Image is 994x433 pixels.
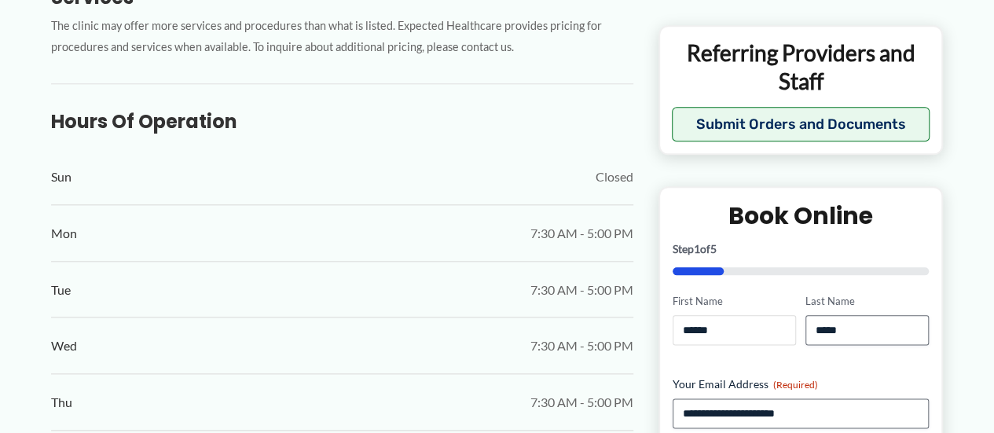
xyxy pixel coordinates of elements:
[710,243,717,256] span: 5
[672,39,930,96] p: Referring Providers and Staff
[805,295,929,310] label: Last Name
[51,334,77,358] span: Wed
[694,243,700,256] span: 1
[596,165,633,189] span: Closed
[672,108,930,142] button: Submit Orders and Documents
[530,278,633,302] span: 7:30 AM - 5:00 PM
[530,391,633,414] span: 7:30 AM - 5:00 PM
[530,222,633,245] span: 7:30 AM - 5:00 PM
[530,334,633,358] span: 7:30 AM - 5:00 PM
[51,109,633,134] h3: Hours of Operation
[51,278,71,302] span: Tue
[773,379,818,391] span: (Required)
[51,165,72,189] span: Sun
[673,295,796,310] label: First Name
[51,222,77,245] span: Mon
[51,391,72,414] span: Thu
[673,376,930,392] label: Your Email Address
[673,201,930,232] h2: Book Online
[673,244,930,255] p: Step of
[51,16,633,58] p: The clinic may offer more services and procedures than what is listed. Expected Healthcare provid...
